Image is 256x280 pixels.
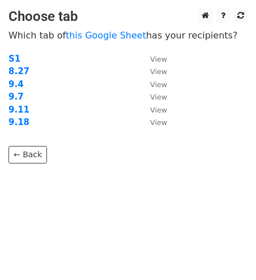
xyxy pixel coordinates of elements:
small: View [150,80,167,89]
a: S1 [8,54,20,64]
a: View [139,79,167,89]
small: View [150,106,167,114]
a: View [139,54,167,64]
a: View [139,117,167,127]
a: 8.27 [8,66,29,76]
a: View [139,105,167,115]
small: View [150,93,167,101]
small: View [150,67,167,76]
a: View [139,66,167,76]
a: 9.18 [8,117,29,127]
a: this Google Sheet [66,30,146,41]
a: View [139,92,167,102]
p: Which tab of has your recipients? [8,29,248,41]
a: ← Back [8,146,47,163]
small: View [150,118,167,127]
a: 9.4 [8,79,24,89]
a: 9.7 [8,92,24,102]
a: 9.11 [8,105,29,115]
h3: Choose tab [8,8,248,25]
small: View [150,55,167,63]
